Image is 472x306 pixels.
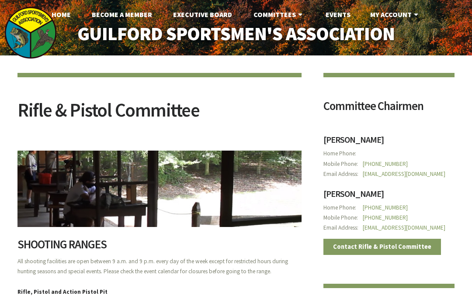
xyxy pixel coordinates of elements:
a: [EMAIL_ADDRESS][DOMAIN_NAME] [363,224,445,231]
a: Committees [246,6,312,23]
span: Home Phone [323,148,363,158]
a: Contact Rifle & Pistol Committee [323,239,441,255]
a: Guilford Sportsmen's Association [61,17,411,50]
span: Home Phone [323,203,363,213]
strong: Rifle, Pistol and Action Pistol Pit [17,288,108,296]
a: [EMAIL_ADDRESS][DOMAIN_NAME] [363,170,445,178]
h2: SHOOTING RANGES [17,239,302,256]
span: Mobile Phone [323,159,363,169]
a: Home [45,6,78,23]
a: Become A Member [85,6,159,23]
h3: [PERSON_NAME] [323,135,455,148]
a: [PHONE_NUMBER] [363,160,408,168]
a: [PHONE_NUMBER] [363,214,408,221]
span: Email Address [323,169,363,179]
a: Executive Board [166,6,239,23]
h2: Committee Chairmen [323,100,455,118]
h2: Rifle & Pistol Committee [17,100,302,129]
a: My Account [363,6,427,23]
a: [PHONE_NUMBER] [363,204,408,211]
span: Email Address [323,223,363,233]
h3: [PERSON_NAME] [323,189,455,203]
img: logo_sm.png [4,7,57,59]
a: Events [319,6,357,23]
span: Mobile Phone [323,213,363,223]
